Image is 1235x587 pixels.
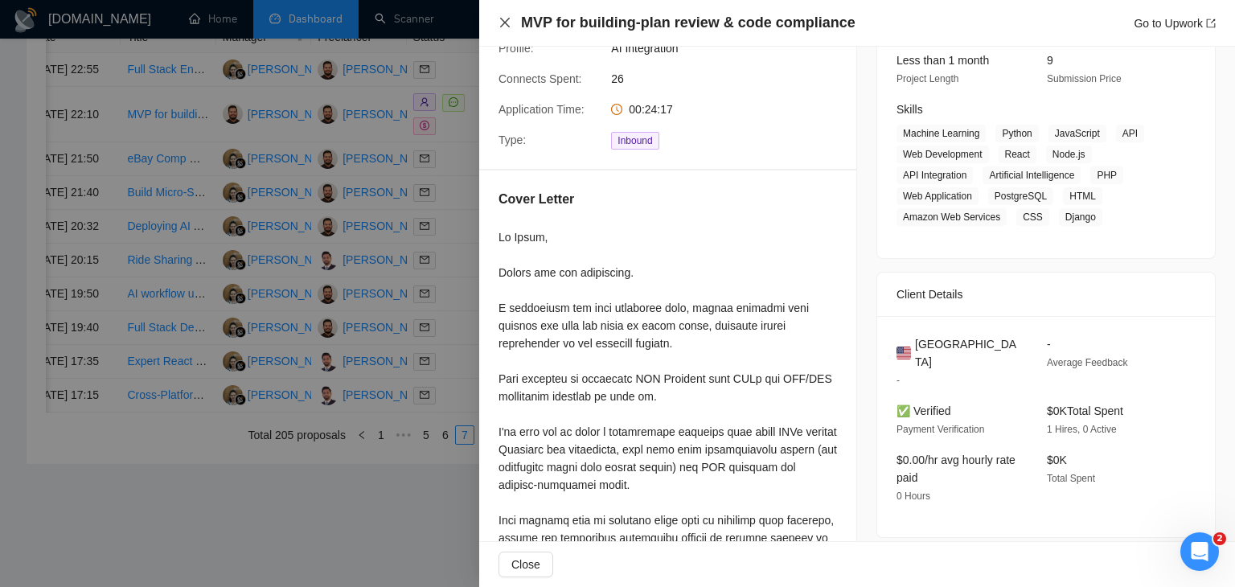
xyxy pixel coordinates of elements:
[1090,166,1123,184] span: PHP
[897,491,930,502] span: 0 Hours
[1046,146,1092,163] span: Node.js
[1206,18,1216,28] span: export
[1116,125,1144,142] span: API
[1213,532,1226,545] span: 2
[1059,208,1102,226] span: Django
[1180,532,1219,571] iframe: Intercom live chat
[988,187,1053,205] span: PostgreSQL
[1047,357,1128,368] span: Average Feedback
[1016,208,1049,226] span: CSS
[897,166,973,184] span: API Integration
[499,103,585,116] span: Application Time:
[999,146,1036,163] span: React
[897,54,989,67] span: Less than 1 month
[611,70,852,88] span: 26
[897,273,1196,316] div: Client Details
[499,16,511,30] button: Close
[1048,125,1106,142] span: JavaScript
[1047,454,1067,466] span: $0K
[897,146,989,163] span: Web Development
[897,73,958,84] span: Project Length
[611,104,622,115] span: clock-circle
[897,103,923,116] span: Skills
[983,166,1081,184] span: Artificial Intelligence
[611,39,852,57] span: AI Integration
[897,375,900,386] span: -
[897,187,979,205] span: Web Application
[1047,473,1095,484] span: Total Spent
[995,125,1038,142] span: Python
[897,404,951,417] span: ✅ Verified
[1047,73,1122,84] span: Submission Price
[511,556,540,573] span: Close
[499,16,511,29] span: close
[897,344,911,362] img: 🇺🇸
[521,13,855,33] h4: MVP for building-plan review & code compliance
[629,103,673,116] span: 00:24:17
[499,190,574,209] h5: Cover Letter
[1047,404,1123,417] span: $0K Total Spent
[915,335,1021,371] span: [GEOGRAPHIC_DATA]
[1134,17,1216,30] a: Go to Upworkexport
[499,72,582,85] span: Connects Spent:
[897,424,984,435] span: Payment Verification
[499,133,526,146] span: Type:
[897,208,1007,226] span: Amazon Web Services
[897,454,1015,484] span: $0.00/hr avg hourly rate paid
[1063,187,1102,205] span: HTML
[897,125,986,142] span: Machine Learning
[1047,424,1117,435] span: 1 Hires, 0 Active
[499,552,553,577] button: Close
[499,42,534,55] span: Profile:
[611,132,659,150] span: Inbound
[1047,54,1053,67] span: 9
[1047,338,1051,351] span: -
